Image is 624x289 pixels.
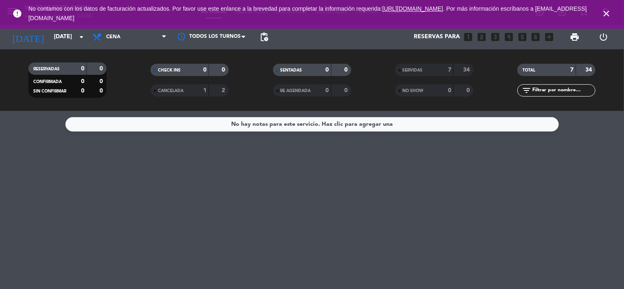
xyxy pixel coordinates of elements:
[463,67,471,73] strong: 34
[259,32,269,42] span: pending_actions
[28,5,587,21] a: . Por más información escríbanos a [EMAIL_ADDRESS][DOMAIN_NAME]
[81,66,84,72] strong: 0
[326,67,329,73] strong: 0
[231,120,393,129] div: No hay notas para este servicio. Haz clic para agregar una
[602,9,612,18] i: close
[522,86,531,95] i: filter_list
[570,32,580,42] span: print
[531,32,541,42] i: looks_6
[81,88,84,94] strong: 0
[222,67,227,73] strong: 0
[77,32,86,42] i: arrow_drop_down
[6,28,50,46] i: [DATE]
[414,34,460,40] span: Reservas para
[517,32,528,42] i: looks_5
[544,32,555,42] i: add_box
[100,66,104,72] strong: 0
[28,5,587,21] span: No contamos con los datos de facturación actualizados. Por favor use este enlance a la brevedad p...
[586,67,594,73] strong: 34
[598,32,608,42] i: power_settings_new
[448,67,451,73] strong: 7
[490,32,501,42] i: looks_3
[33,67,60,71] span: RESERVADAS
[158,89,183,93] span: CANCELADA
[463,32,473,42] i: looks_one
[531,86,595,95] input: Filtrar por nombre...
[466,88,471,93] strong: 0
[326,88,329,93] strong: 0
[81,79,84,84] strong: 0
[33,89,66,93] span: SIN CONFIRMAR
[100,79,104,84] strong: 0
[403,68,423,72] span: SERVIDAS
[33,80,62,84] span: CONFIRMADA
[158,68,181,72] span: CHECK INS
[222,88,227,93] strong: 2
[403,89,424,93] span: NO SHOW
[281,89,311,93] span: RE AGENDADA
[383,5,443,12] a: [URL][DOMAIN_NAME]
[281,68,302,72] span: SENTADAS
[503,32,514,42] i: looks_4
[589,25,618,49] div: LOG OUT
[448,88,451,93] strong: 0
[203,88,206,93] strong: 1
[203,67,206,73] strong: 0
[522,68,535,72] span: TOTAL
[476,32,487,42] i: looks_two
[100,88,104,94] strong: 0
[344,88,349,93] strong: 0
[12,9,22,18] i: error
[571,67,574,73] strong: 7
[106,34,121,40] span: Cena
[344,67,349,73] strong: 0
